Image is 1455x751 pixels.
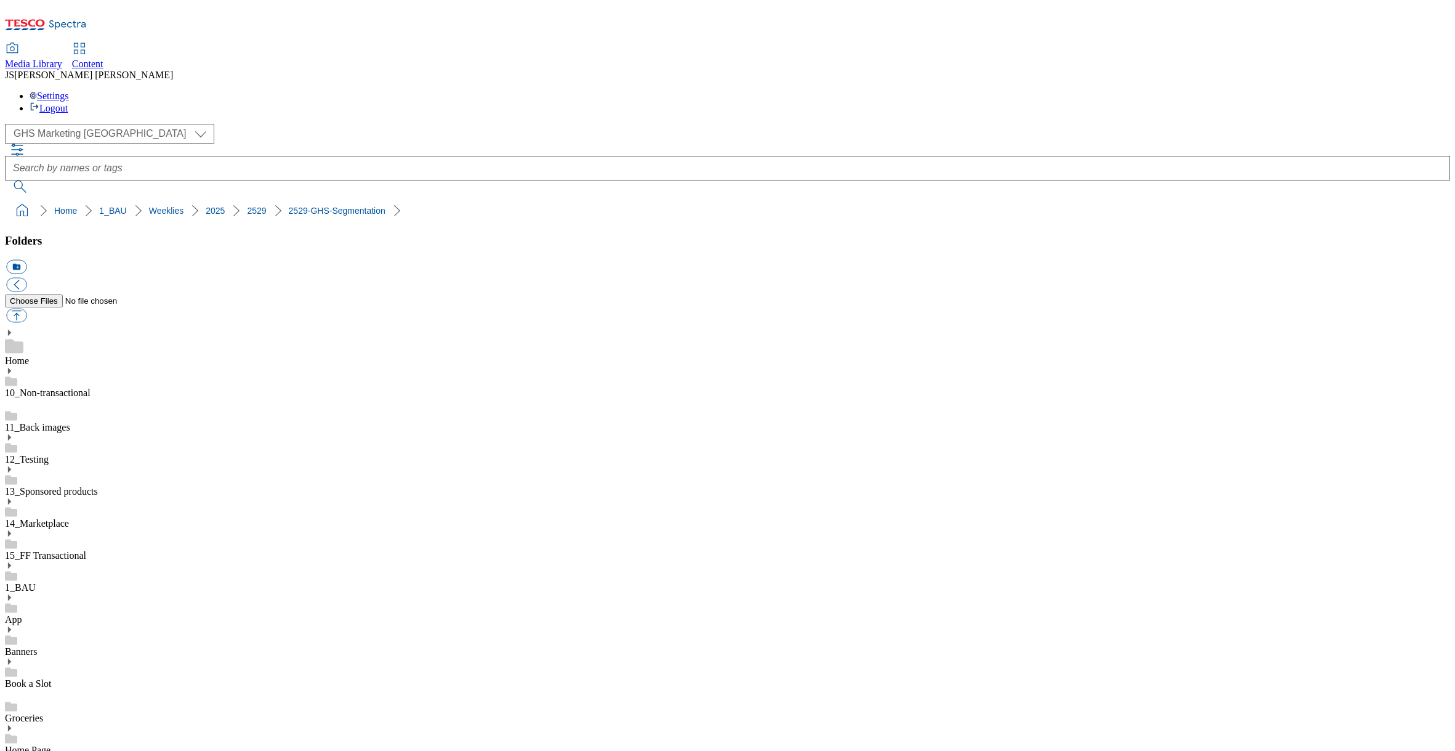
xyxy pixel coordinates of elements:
[30,103,68,113] a: Logout
[247,206,266,216] a: 2529
[5,582,36,593] a: 1_BAU
[5,199,1450,222] nav: breadcrumb
[72,59,103,69] span: Content
[5,59,62,69] span: Media Library
[5,646,37,657] a: Banners
[99,206,126,216] a: 1_BAU
[5,422,70,432] a: 11_Back images
[72,44,103,70] a: Content
[5,454,49,465] a: 12_Testing
[5,518,69,529] a: 14_Marketplace
[5,355,29,366] a: Home
[5,614,22,625] a: App
[289,206,385,216] a: 2529-GHS-Segmentation
[5,156,1450,181] input: Search by names or tags
[206,206,225,216] a: 2025
[5,713,43,723] a: Groceries
[5,486,98,497] a: 13_Sponsored products
[5,234,1450,248] h3: Folders
[5,388,91,398] a: 10_Non-transactional
[149,206,184,216] a: Weeklies
[54,206,77,216] a: Home
[5,550,86,561] a: 15_FF Transactional
[5,44,62,70] a: Media Library
[5,678,52,689] a: Book a Slot
[30,91,69,101] a: Settings
[14,70,173,80] span: [PERSON_NAME] [PERSON_NAME]
[12,201,32,221] a: home
[5,70,14,80] span: JS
